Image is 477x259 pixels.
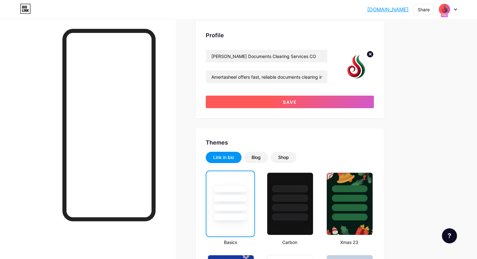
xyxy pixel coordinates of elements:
input: Name [206,50,327,62]
div: Themes [206,138,374,147]
div: Basics [206,239,255,246]
div: Blog [252,154,261,161]
div: Link in bio [213,154,234,161]
div: Shop [278,154,289,161]
input: Bio [206,71,327,83]
img: aljawn [338,50,374,86]
div: Profile [206,31,374,40]
div: Share [418,6,430,13]
button: Save [206,96,374,108]
span: Save [283,99,297,105]
img: aljawn [438,3,450,15]
div: Carbon [265,239,314,246]
div: Xmas 23 [325,239,374,246]
a: [DOMAIN_NAME] [367,6,409,13]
